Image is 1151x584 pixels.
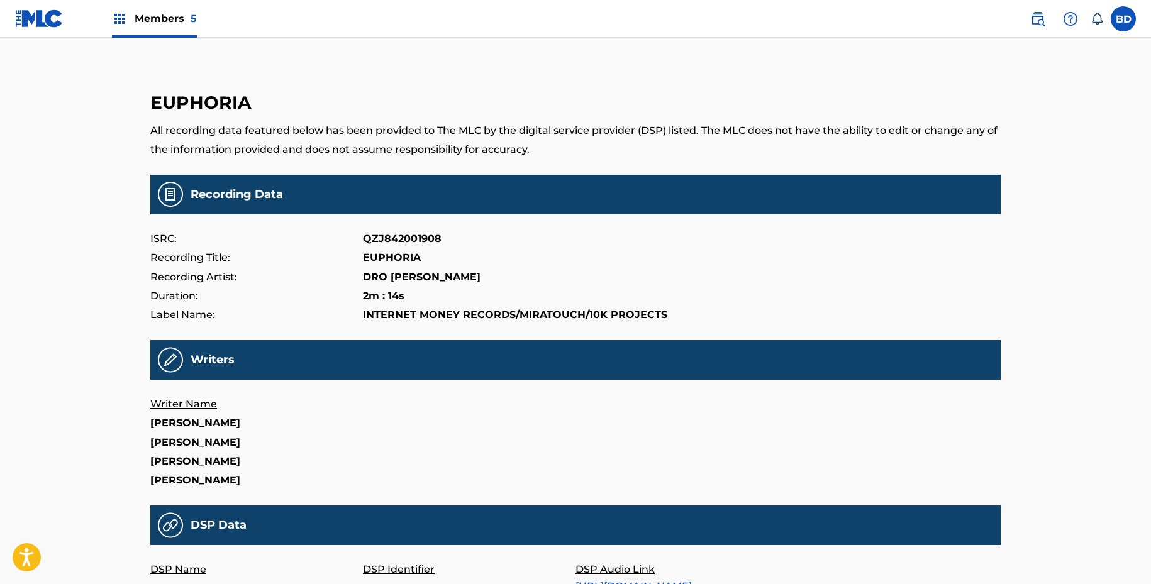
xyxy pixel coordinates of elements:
p: ISRC: [150,229,363,248]
div: User Menu [1111,6,1136,31]
img: 31a9e25fa6e13e71f14b.png [158,512,183,538]
p: DRO [PERSON_NAME] [363,268,481,287]
p: [PERSON_NAME] [150,414,363,432]
p: [PERSON_NAME] [150,471,363,490]
img: search [1030,11,1045,26]
h5: DSP Data [191,518,247,532]
div: Help [1058,6,1083,31]
img: help [1063,11,1078,26]
iframe: Chat Widget [1088,524,1151,584]
h3: EUPHORIA [150,92,1001,114]
img: MLC Logo [15,9,64,28]
p: [PERSON_NAME] [150,433,363,452]
p: INTERNET MONEY RECORDS/MIRATOUCH/10K PROJECTS [363,306,667,324]
p: Recording Title: [150,248,363,267]
p: Writer Name [150,395,363,414]
img: Recording Data [158,182,183,207]
p: DSP Identifier [363,560,575,579]
p: DSP Audio Link [575,560,788,579]
a: Public Search [1025,6,1050,31]
h5: Writers [191,353,235,367]
p: EUPHORIA [363,248,421,267]
span: Members [135,11,197,26]
img: Recording Writers [158,347,183,373]
p: Duration: [150,287,363,306]
p: Recording Artist: [150,268,363,287]
p: QZJ842001908 [363,229,442,248]
div: Notifications [1091,13,1103,25]
p: [PERSON_NAME] [150,452,363,471]
p: Label Name: [150,306,363,324]
h5: Recording Data [191,187,283,202]
p: 2m : 14s [363,287,404,306]
span: 5 [191,13,197,25]
p: All recording data featured below has been provided to The MLC by the digital service provider (D... [150,121,1001,160]
img: Top Rightsholders [112,11,127,26]
p: DSP Name [150,560,363,579]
